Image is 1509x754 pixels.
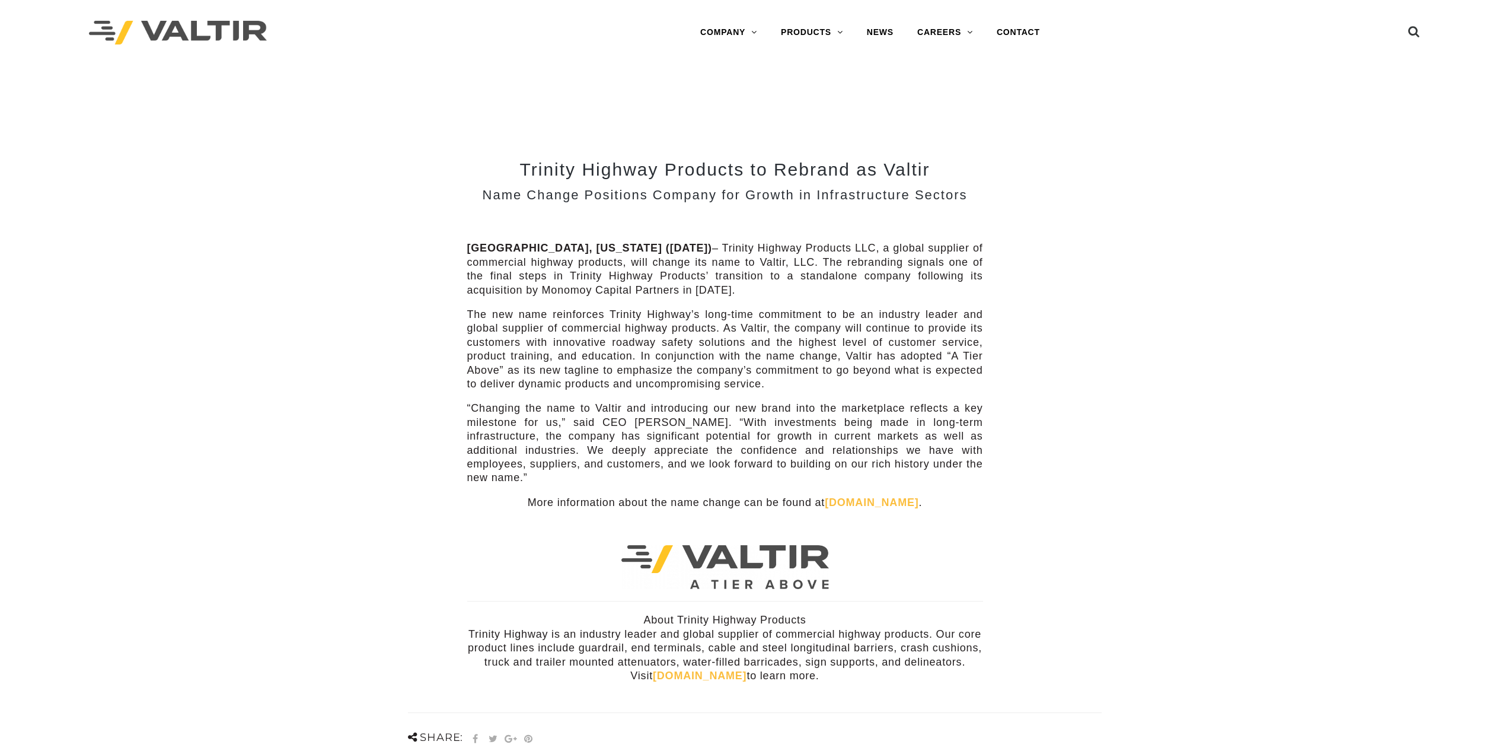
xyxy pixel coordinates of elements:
[467,188,983,202] h3: Name Change Positions Company for Growth in Infrastructure Sectors
[467,160,983,179] h2: Trinity Highway Products to Rebrand as Valtir
[467,402,983,485] p: “Changing the name to Valtir and introducing our new brand into the marketplace reflects a key mi...
[467,308,983,391] p: The new name reinforces Trinity Highway’s long-time commitment to be an industry leader and globa...
[467,241,983,297] p: – Trinity Highway Products LLC, a global supplier of commercial highway products, will change its...
[408,731,464,745] span: Share:
[89,21,267,45] img: Valtir
[825,497,918,508] a: [DOMAIN_NAME]
[855,21,905,44] a: NEWS
[985,21,1052,44] a: CONTACT
[688,21,769,44] a: COMPANY
[653,670,746,682] a: [DOMAIN_NAME]
[905,21,985,44] a: CAREERS
[467,496,983,510] p: More information about the name change can be found at .
[467,613,983,683] p: About Trinity Highway Products Trinity Highway is an industry leader and global supplier of comme...
[467,242,712,254] strong: [GEOGRAPHIC_DATA], [US_STATE] ([DATE])
[769,21,855,44] a: PRODUCTS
